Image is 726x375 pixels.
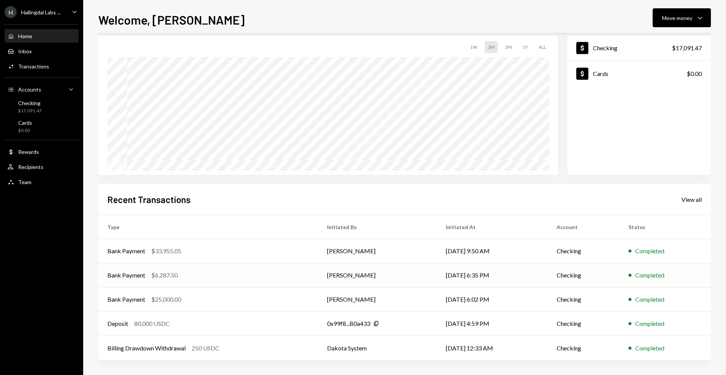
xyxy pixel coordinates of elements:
div: Completed [635,295,664,304]
div: Completed [635,246,664,256]
td: [DATE] 6:02 PM [437,287,547,311]
a: Accounts [5,82,79,96]
div: 80,000 USDC [134,319,170,328]
div: ALL [535,41,549,53]
div: $17,091.47 [18,108,42,114]
td: [PERSON_NAME] [318,287,437,311]
th: Initiated By [318,215,437,239]
td: Checking [548,287,620,311]
div: Hallingdal Labs ... [21,9,60,15]
div: View all [681,196,702,203]
div: Completed [635,319,664,328]
td: Checking [548,263,620,287]
div: 250 USDC [192,344,219,353]
a: Checking$17,091.47 [5,98,79,116]
div: Completed [635,344,664,353]
td: Dakota System [318,336,437,360]
a: Recipients [5,160,79,174]
div: Bank Payment [107,271,145,280]
a: Inbox [5,44,79,58]
div: Move money [662,14,692,22]
div: Deposit [107,319,128,328]
div: 0x99f8...B0a433 [327,319,370,328]
td: [DATE] 6:35 PM [437,263,547,287]
div: 1W [467,41,480,53]
div: Home [18,33,32,39]
div: 1M [485,41,498,53]
td: [PERSON_NAME] [318,239,437,263]
a: Cards$0.00 [567,61,711,86]
div: Accounts [18,86,41,93]
td: Checking [548,311,620,336]
div: $33,955.05 [151,246,181,256]
div: Completed [635,271,664,280]
div: $0.00 [18,127,32,134]
th: Status [619,215,711,239]
div: 3M [502,41,515,53]
div: 1Y [520,41,531,53]
div: H [5,6,17,18]
a: View all [681,195,702,203]
div: Checking [593,44,617,51]
th: Initiated At [437,215,547,239]
div: Billing Drawdown Withdrawal [107,344,186,353]
a: Rewards [5,145,79,158]
div: $17,091.47 [672,43,702,53]
div: Inbox [18,48,32,54]
div: Bank Payment [107,295,145,304]
a: Home [5,29,79,43]
div: Cards [593,70,608,77]
button: Move money [653,8,711,27]
a: Cards$0.00 [5,117,79,135]
td: [DATE] 4:59 PM [437,311,547,336]
div: Rewards [18,149,39,155]
div: Bank Payment [107,246,145,256]
div: $6,287.50 [151,271,178,280]
td: [PERSON_NAME] [318,263,437,287]
div: Checking [18,100,42,106]
div: $0.00 [687,69,702,78]
h2: Recent Transactions [107,193,191,206]
td: Checking [548,336,620,360]
div: Cards [18,119,32,126]
h1: Welcome, [PERSON_NAME] [98,12,245,27]
td: [DATE] 9:50 AM [437,239,547,263]
th: Type [98,215,318,239]
a: Transactions [5,59,79,73]
td: [DATE] 12:33 AM [437,336,547,360]
th: Account [548,215,620,239]
td: Checking [548,239,620,263]
a: Team [5,175,79,189]
a: Checking$17,091.47 [567,35,711,60]
div: Team [18,179,31,185]
div: Transactions [18,63,49,70]
div: Recipients [18,164,43,170]
div: $25,000.00 [151,295,181,304]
